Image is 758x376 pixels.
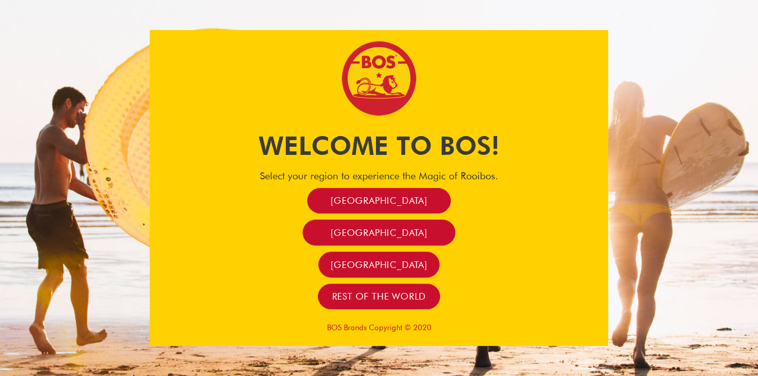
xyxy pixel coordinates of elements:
[150,170,608,182] h4: Select your region to experience the Magic of Rooibos.
[318,252,440,278] a: [GEOGRAPHIC_DATA]
[303,220,455,246] a: [GEOGRAPHIC_DATA]
[341,40,417,117] img: Bos Brands
[331,195,427,206] span: [GEOGRAPHIC_DATA]
[150,128,608,164] h1: Welcome to BOS!
[331,227,427,238] span: [GEOGRAPHIC_DATA]
[150,323,608,332] p: BOS Brands Copyright © 2020
[318,284,441,310] a: Rest of the world
[331,259,427,271] span: [GEOGRAPHIC_DATA]
[332,290,426,302] span: Rest of the world
[307,188,451,214] a: [GEOGRAPHIC_DATA]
